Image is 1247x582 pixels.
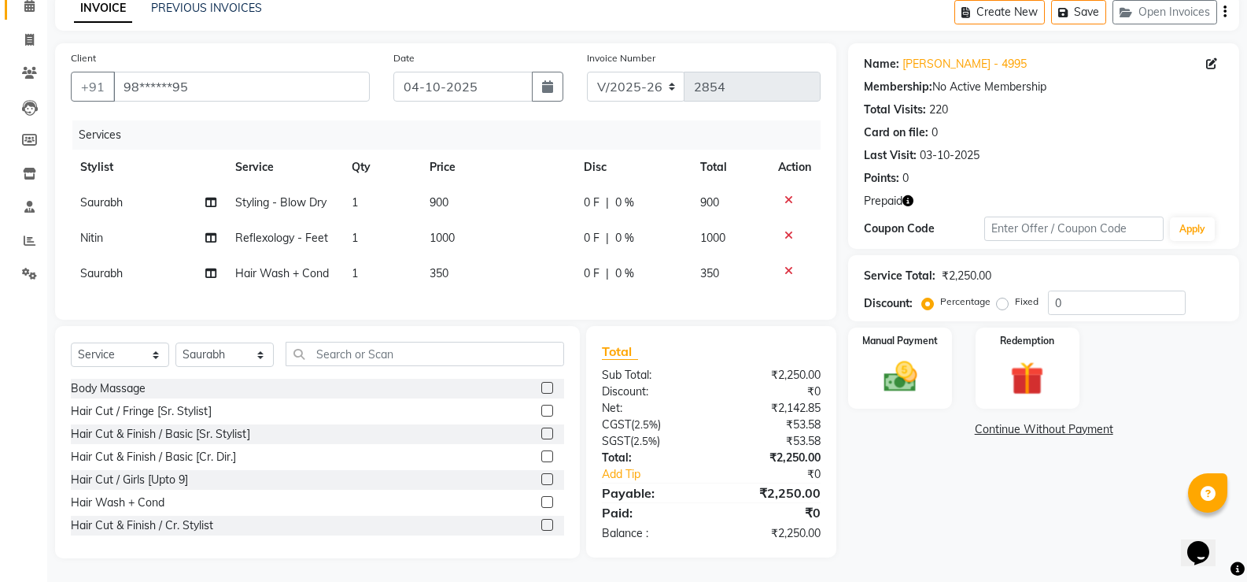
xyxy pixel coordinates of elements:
[590,525,711,542] div: Balance :
[864,79,932,95] div: Membership:
[590,484,711,502] div: Payable:
[584,265,600,282] span: 0 F
[902,170,909,187] div: 0
[711,503,832,522] div: ₹0
[590,433,711,450] div: ( )
[352,231,358,245] span: 1
[574,150,691,185] th: Disc
[1170,217,1215,241] button: Apply
[590,367,711,384] div: Sub Total:
[864,56,899,72] div: Name:
[615,230,634,247] span: 0 %
[590,466,732,483] a: Add Tip
[590,450,711,466] div: Total:
[71,426,250,443] div: Hair Cut & Finish / Basic [Sr. Stylist]
[606,265,609,282] span: |
[711,417,832,433] div: ₹53.58
[864,193,902,209] span: Prepaid
[633,435,657,447] span: 2.5%
[1000,334,1054,348] label: Redemption
[862,334,938,348] label: Manual Payment
[1181,519,1231,566] iframe: chat widget
[590,384,711,400] div: Discount:
[711,484,832,502] div: ₹2,250.00
[584,195,600,211] span: 0 F
[420,150,575,185] th: Price
[393,51,415,65] label: Date
[864,147,917,164] div: Last Visit:
[352,266,358,280] span: 1
[920,147,980,164] div: 03-10-2025
[602,417,631,432] span: CGST
[851,421,1236,438] a: Continue Without Payment
[940,295,991,309] label: Percentage
[602,343,638,360] span: Total
[352,195,358,209] span: 1
[590,503,711,522] div: Paid:
[71,517,213,534] div: Hair Cut & Finish / Cr. Stylist
[700,266,719,280] span: 350
[151,1,262,15] a: PREVIOUS INVOICES
[584,230,600,247] span: 0 F
[1015,295,1039,309] label: Fixed
[71,380,146,397] div: Body Massage
[732,466,832,483] div: ₹0
[71,51,96,65] label: Client
[700,231,725,245] span: 1000
[615,265,634,282] span: 0 %
[71,472,188,488] div: Hair Cut / Girls [Upto 9]
[769,150,821,185] th: Action
[80,195,123,209] span: Saurabh
[72,120,832,150] div: Services
[700,195,719,209] span: 900
[342,150,420,185] th: Qty
[71,403,212,420] div: Hair Cut / Fringe [Sr. Stylist]
[634,418,658,431] span: 2.5%
[71,72,115,102] button: +91
[590,400,711,417] div: Net:
[226,150,342,185] th: Service
[984,217,1164,241] input: Enter Offer / Coupon Code
[932,124,938,141] div: 0
[711,367,832,384] div: ₹2,250.00
[590,417,711,433] div: ( )
[235,266,329,280] span: Hair Wash + Cond
[80,266,123,280] span: Saurabh
[587,51,655,65] label: Invoice Number
[864,102,926,118] div: Total Visits:
[942,268,991,284] div: ₹2,250.00
[902,56,1027,72] a: [PERSON_NAME] - 4995
[711,525,832,542] div: ₹2,250.00
[430,195,448,209] span: 900
[864,79,1223,95] div: No Active Membership
[864,268,935,284] div: Service Total:
[864,221,983,237] div: Coupon Code
[606,195,609,211] span: |
[711,384,832,400] div: ₹0
[430,266,448,280] span: 350
[430,231,455,245] span: 1000
[864,124,928,141] div: Card on file:
[711,450,832,466] div: ₹2,250.00
[873,358,928,396] img: _cash.svg
[71,150,226,185] th: Stylist
[602,434,630,448] span: SGST
[606,230,609,247] span: |
[286,342,564,366] input: Search or Scan
[711,433,832,450] div: ₹53.58
[71,495,164,511] div: Hair Wash + Cond
[1000,358,1054,399] img: _gift.svg
[113,72,370,102] input: Search by Name/Mobile/Email/Code
[615,195,634,211] span: 0 %
[929,102,948,118] div: 220
[864,295,913,312] div: Discount:
[235,195,327,209] span: Styling - Blow Dry
[711,400,832,417] div: ₹2,142.85
[80,231,103,245] span: Nitin
[235,231,328,245] span: Reflexology - Feet
[864,170,899,187] div: Points:
[691,150,769,185] th: Total
[71,449,236,465] div: Hair Cut & Finish / Basic [Cr. Dir.]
